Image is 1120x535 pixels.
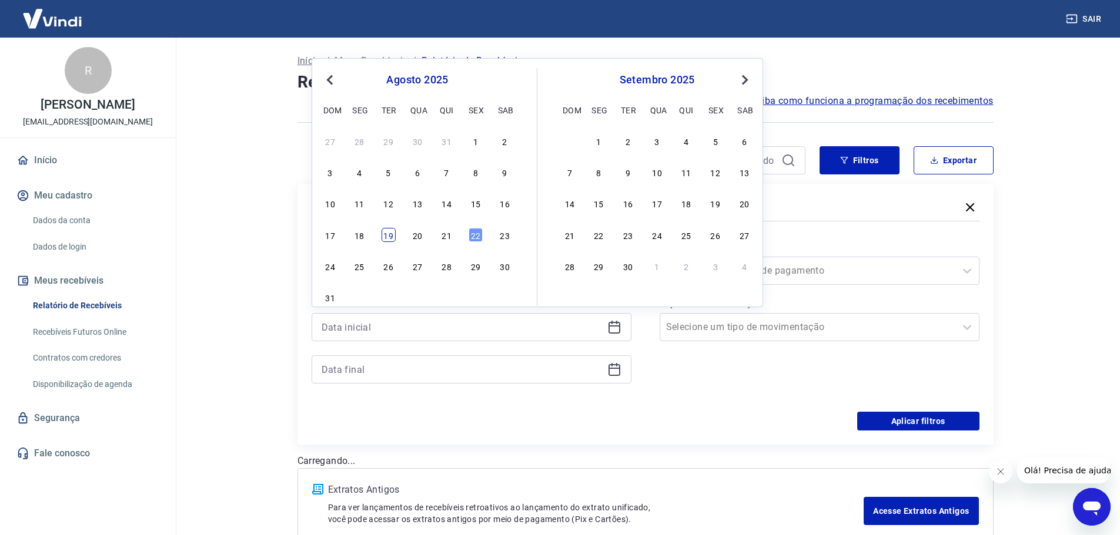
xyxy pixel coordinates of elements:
[322,318,603,336] input: Data inicial
[28,208,162,233] a: Dados da conta
[410,134,424,148] div: Choose quarta-feira, 30 de julho de 2025
[738,73,752,87] button: Next Month
[410,228,424,242] div: Choose quarta-feira, 20 de agosto de 2025
[469,228,483,242] div: Choose sexta-feira, 22 de agosto de 2025
[679,259,693,273] div: Choose quinta-feira, 2 de outubro de 2025
[469,134,483,148] div: Choose sexta-feira, 1 de agosto de 2025
[323,228,337,242] div: Choose domingo, 17 de agosto de 2025
[382,165,396,179] div: Choose terça-feira, 5 de agosto de 2025
[650,165,664,179] div: Choose quarta-feira, 10 de setembro de 2025
[322,73,513,87] div: agosto 2025
[737,228,751,242] div: Choose sábado, 27 de setembro de 2025
[410,290,424,304] div: Choose quarta-feira, 3 de setembro de 2025
[708,259,723,273] div: Choose sexta-feira, 3 de outubro de 2025
[498,134,512,148] div: Choose sábado, 2 de agosto de 2025
[352,228,366,242] div: Choose segunda-feira, 18 de agosto de 2025
[563,165,577,179] div: Choose domingo, 7 de setembro de 2025
[297,70,994,94] h4: Relatório de Recebíveis
[322,132,513,306] div: month 2025-08
[352,259,366,273] div: Choose segunda-feira, 25 de agosto de 2025
[28,372,162,396] a: Disponibilização de agenda
[312,484,323,494] img: ícone
[621,103,635,117] div: ter
[914,146,994,174] button: Exportar
[352,290,366,304] div: Choose segunda-feira, 1 de setembro de 2025
[14,1,91,36] img: Vindi
[708,103,723,117] div: sex
[14,440,162,466] a: Fale conosco
[23,116,153,128] p: [EMAIL_ADDRESS][DOMAIN_NAME]
[1017,457,1111,483] iframe: Mensagem da empresa
[857,412,979,430] button: Aplicar filtros
[323,165,337,179] div: Choose domingo, 3 de agosto de 2025
[28,320,162,344] a: Recebíveis Futuros Online
[1073,488,1111,526] iframe: Botão para abrir a janela de mensagens
[679,196,693,210] div: Choose quinta-feira, 18 de setembro de 2025
[410,259,424,273] div: Choose quarta-feira, 27 de agosto de 2025
[751,94,994,108] a: Saiba como funciona a programação dos recebimentos
[323,259,337,273] div: Choose domingo, 24 de agosto de 2025
[352,103,366,117] div: seg
[335,54,407,68] a: Meus Recebíveis
[708,196,723,210] div: Choose sexta-feira, 19 de setembro de 2025
[352,165,366,179] div: Choose segunda-feira, 4 de agosto de 2025
[864,497,978,525] a: Acesse Extratos Antigos
[328,502,864,525] p: Para ver lançamentos de recebíveis retroativos ao lançamento do extrato unificado, você pode aces...
[410,196,424,210] div: Choose quarta-feira, 13 de agosto de 2025
[563,103,577,117] div: dom
[352,134,366,148] div: Choose segunda-feira, 28 de julho de 2025
[440,196,454,210] div: Choose quinta-feira, 14 de agosto de 2025
[621,134,635,148] div: Choose terça-feira, 2 de setembro de 2025
[1064,8,1106,30] button: Sair
[440,103,454,117] div: qui
[440,165,454,179] div: Choose quinta-feira, 7 de agosto de 2025
[563,196,577,210] div: Choose domingo, 14 de setembro de 2025
[591,134,606,148] div: Choose segunda-feira, 1 de setembro de 2025
[14,405,162,431] a: Segurança
[621,165,635,179] div: Choose terça-feira, 9 de setembro de 2025
[440,290,454,304] div: Choose quinta-feira, 4 de setembro de 2025
[323,134,337,148] div: Choose domingo, 27 de julho de 2025
[737,134,751,148] div: Choose sábado, 6 de setembro de 2025
[591,103,606,117] div: seg
[323,196,337,210] div: Choose domingo, 10 de agosto de 2025
[410,103,424,117] div: qua
[498,196,512,210] div: Choose sábado, 16 de agosto de 2025
[328,483,864,497] p: Extratos Antigos
[382,228,396,242] div: Choose terça-feira, 19 de agosto de 2025
[65,47,112,94] div: R
[679,165,693,179] div: Choose quinta-feira, 11 de setembro de 2025
[322,361,603,378] input: Data final
[679,134,693,148] div: Choose quinta-feira, 4 de setembro de 2025
[561,73,753,87] div: setembro 2025
[7,8,99,18] span: Olá! Precisa de ajuda?
[28,346,162,370] a: Contratos com credores
[14,147,162,173] a: Início
[410,165,424,179] div: Choose quarta-feira, 6 de agosto de 2025
[679,228,693,242] div: Choose quinta-feira, 25 de setembro de 2025
[498,103,512,117] div: sab
[323,290,337,304] div: Choose domingo, 31 de agosto de 2025
[297,54,321,68] p: Início
[422,54,523,68] p: Relatório de Recebíveis
[41,99,135,111] p: [PERSON_NAME]
[708,165,723,179] div: Choose sexta-feira, 12 de setembro de 2025
[469,103,483,117] div: sex
[708,134,723,148] div: Choose sexta-feira, 5 de setembro de 2025
[382,196,396,210] div: Choose terça-feira, 12 de agosto de 2025
[326,54,330,68] p: /
[498,259,512,273] div: Choose sábado, 30 de agosto de 2025
[662,297,977,311] label: Tipo de Movimentação
[469,290,483,304] div: Choose sexta-feira, 5 de setembro de 2025
[440,134,454,148] div: Choose quinta-feira, 31 de julho de 2025
[650,228,664,242] div: Choose quarta-feira, 24 de setembro de 2025
[591,259,606,273] div: Choose segunda-feira, 29 de setembro de 2025
[591,165,606,179] div: Choose segunda-feira, 8 de setembro de 2025
[708,228,723,242] div: Choose sexta-feira, 26 de setembro de 2025
[591,228,606,242] div: Choose segunda-feira, 22 de setembro de 2025
[382,259,396,273] div: Choose terça-feira, 26 de agosto de 2025
[382,290,396,304] div: Choose terça-feira, 2 de setembro de 2025
[469,196,483,210] div: Choose sexta-feira, 15 de agosto de 2025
